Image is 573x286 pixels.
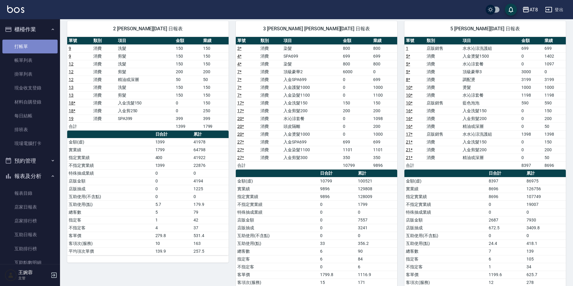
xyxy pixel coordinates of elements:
[259,130,282,138] td: 消費
[341,99,372,107] td: 150
[154,131,192,138] th: 日合計
[319,177,356,185] td: 10799
[202,83,229,91] td: 150
[461,83,520,91] td: 燙髮
[202,122,229,130] td: 1799
[174,52,201,60] td: 150
[92,68,116,76] td: 消費
[202,99,229,107] td: 150
[259,44,282,52] td: 消費
[425,52,461,60] td: 消費
[192,208,229,216] td: 79
[116,60,175,68] td: 洗髮
[520,138,543,146] td: 0
[174,44,201,52] td: 150
[67,200,154,208] td: 互助使用(點)
[404,37,425,45] th: 單號
[259,146,282,154] td: 消費
[116,83,175,91] td: 洗髮
[412,26,559,32] span: 5 [PERSON_NAME][DATE] 日報表
[2,214,58,228] a: 店家排行榜
[154,154,192,161] td: 400
[259,60,282,68] td: 消費
[525,208,566,216] td: 0
[425,76,461,83] td: 消費
[461,68,520,76] td: 頂級豪華3
[116,76,175,83] td: 精油或深層
[154,216,192,224] td: 1
[2,228,58,242] a: 互助日報表
[404,216,487,224] td: 店販金額
[174,115,201,122] td: 399
[92,115,116,122] td: 消費
[154,185,192,193] td: 0
[520,161,543,169] td: 8397
[243,26,390,32] span: 3 [PERSON_NAME] [PERSON_NAME][DATE] 日報表
[174,107,201,115] td: 0
[154,200,192,208] td: 5.7
[372,37,397,45] th: 業績
[341,146,372,154] td: 1101
[372,44,397,52] td: 800
[174,37,201,45] th: 金額
[92,83,116,91] td: 消費
[282,44,341,52] td: 染髮
[2,256,58,269] a: 互助點數明細
[529,6,538,14] div: AT8
[282,76,341,83] td: 入金SPA699
[543,91,566,99] td: 1198
[425,83,461,91] td: 消費
[192,169,229,177] td: 0
[67,154,154,161] td: 指定實業績
[2,200,58,214] a: 店家日報表
[543,146,566,154] td: 200
[425,68,461,76] td: 消費
[520,83,543,91] td: 1000
[67,161,154,169] td: 不指定實業績
[2,109,58,123] a: 每日結帳
[543,130,566,138] td: 1398
[372,122,397,130] td: 200
[282,52,341,60] td: SPA699
[372,76,397,83] td: 699
[404,177,487,185] td: 金額(虛)
[259,122,282,130] td: 消費
[425,107,461,115] td: 消費
[259,91,282,99] td: 消費
[259,37,282,45] th: 類別
[356,200,397,208] td: 1799
[520,68,543,76] td: 3000
[356,193,397,200] td: 128009
[487,200,525,208] td: 0
[487,177,525,185] td: 8397
[543,99,566,107] td: 590
[372,107,397,115] td: 200
[154,193,192,200] td: 0
[236,216,319,224] td: 店販金額
[282,91,341,99] td: 入金染髮1100
[461,115,520,122] td: 入金剪髮200
[18,275,49,281] p: 主管
[520,44,543,52] td: 699
[341,138,372,146] td: 699
[543,107,566,115] td: 150
[259,154,282,161] td: 消費
[425,146,461,154] td: 消費
[116,44,175,52] td: 洗髮
[2,153,58,169] button: 預約管理
[372,115,397,122] td: 1098
[520,122,543,130] td: 0
[259,76,282,83] td: 消費
[461,91,520,99] td: 水沁涼套餐
[18,269,49,275] h5: 王婉蓉
[92,76,116,83] td: 消費
[174,68,201,76] td: 200
[461,99,520,107] td: 藍色泡泡
[543,115,566,122] td: 200
[543,154,566,161] td: 50
[67,131,229,255] table: a dense table
[202,37,229,45] th: 業績
[259,52,282,60] td: 消費
[372,60,397,68] td: 800
[282,37,341,45] th: 項目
